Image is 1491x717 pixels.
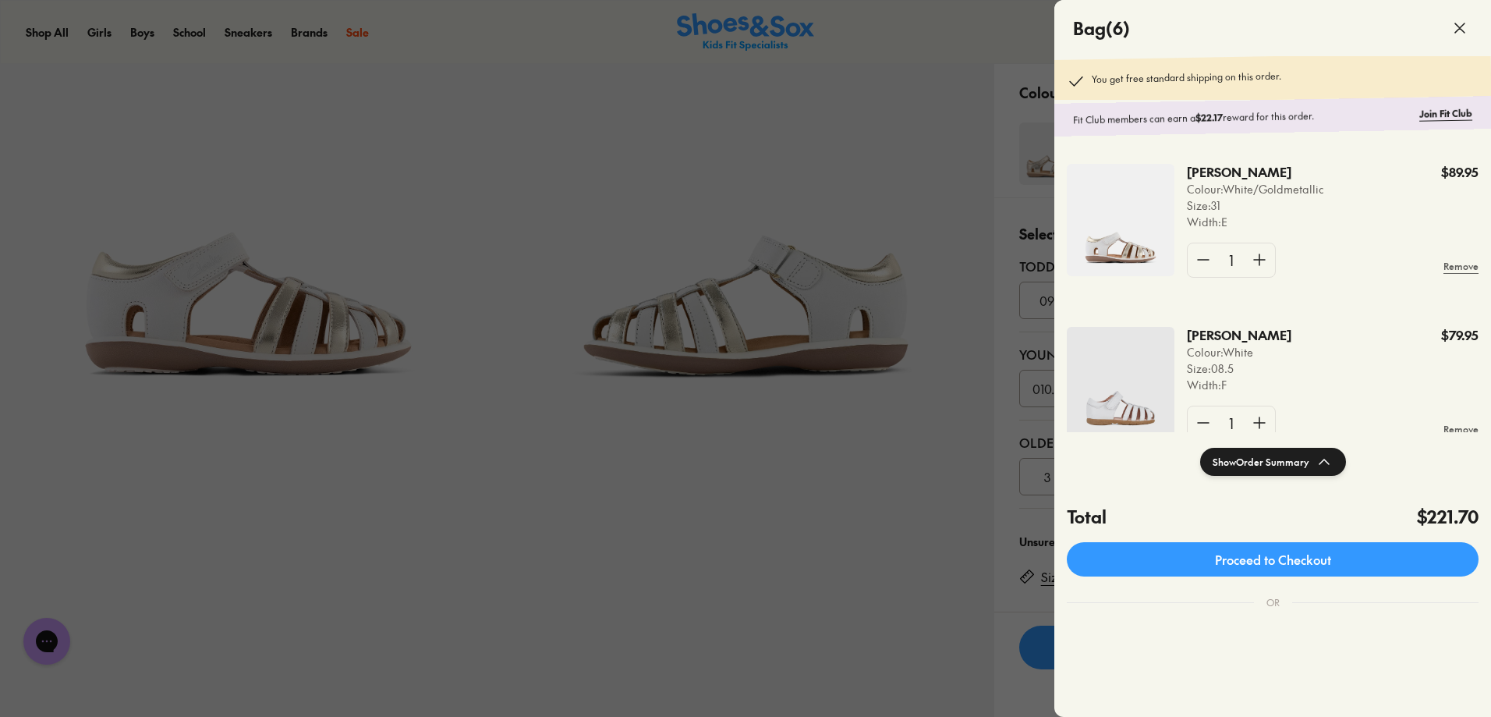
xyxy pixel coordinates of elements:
a: Proceed to Checkout [1067,542,1479,577]
iframe: PayPal-paypal [1067,641,1479,683]
img: 202379_BYX-E_GREY-01.jpg [1067,164,1174,276]
div: 1 [1219,406,1244,440]
h4: $221.70 [1417,504,1479,530]
p: Size : 08.5 [1187,360,1291,377]
p: Size : 31 [1187,197,1324,214]
p: [PERSON_NAME] [1187,327,1270,344]
button: ShowOrder Summary [1200,448,1346,476]
p: $89.95 [1441,164,1479,181]
p: Colour: White [1187,344,1291,360]
p: Width : E [1187,214,1324,230]
div: 1 [1219,243,1244,277]
button: Open gorgias live chat [8,5,55,52]
img: 4-504022.jpg [1067,327,1174,439]
b: $22.17 [1195,111,1223,124]
p: Width : F [1187,377,1291,393]
p: You get free standard shipping on this order. [1092,69,1281,91]
p: $79.95 [1441,327,1479,344]
h4: Bag ( 6 ) [1073,16,1130,41]
div: OR [1254,583,1292,622]
p: Fit Club members can earn a reward for this order. [1073,107,1413,127]
p: [PERSON_NAME] [1187,164,1297,181]
a: Join Fit Club [1419,106,1472,121]
p: Colour: White/Goldmetallic [1187,181,1324,197]
h4: Total [1067,504,1107,530]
